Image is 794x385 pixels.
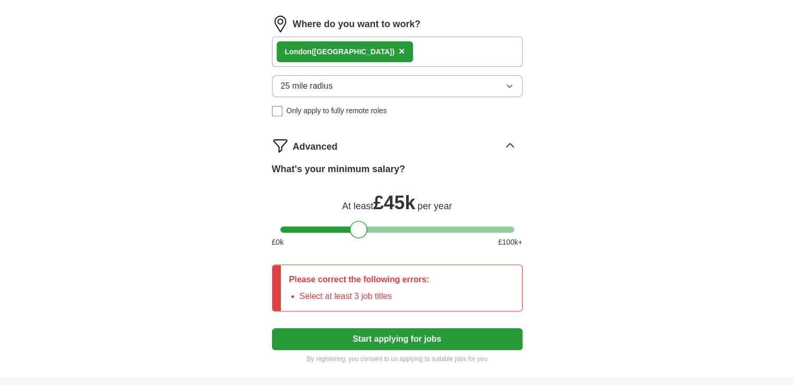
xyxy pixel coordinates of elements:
[272,354,523,364] p: By registering, you consent to us applying to suitable jobs for you
[285,47,299,56] strong: Lon
[312,47,395,56] span: ([GEOGRAPHIC_DATA])
[272,75,523,97] button: 25 mile radius
[293,140,338,154] span: Advanced
[272,162,405,176] label: What's your minimum salary?
[373,192,415,213] span: £ 45k
[285,46,395,57] div: don
[281,80,333,92] span: 25 mile radius
[289,273,430,286] p: Please correct the following errors:
[399,45,405,57] span: ×
[272,328,523,350] button: Start applying for jobs
[342,201,373,211] span: At least
[418,201,452,211] span: per year
[272,106,282,116] input: Only apply to fully remote roles
[272,16,289,32] img: location.png
[399,44,405,59] button: ×
[272,237,284,248] span: £ 0 k
[287,105,387,116] span: Only apply to fully remote roles
[272,137,289,154] img: filter
[498,237,522,248] span: £ 100 k+
[293,17,421,31] label: Where do you want to work?
[300,290,430,303] li: Select at least 3 job titles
